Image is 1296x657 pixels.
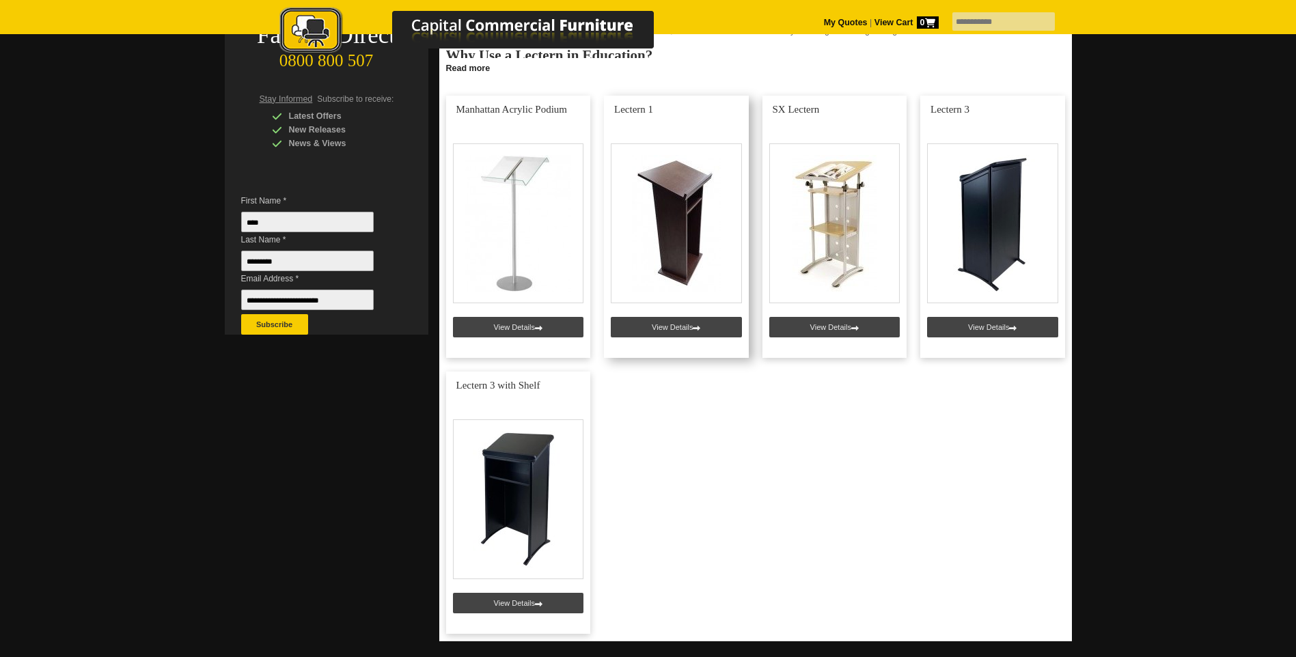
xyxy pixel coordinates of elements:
[874,18,939,27] strong: View Cart
[242,7,720,57] img: Capital Commercial Furniture Logo
[241,194,394,208] span: First Name *
[242,7,720,61] a: Capital Commercial Furniture Logo
[272,137,402,150] div: News & Views
[917,16,939,29] span: 0
[824,18,868,27] a: My Quotes
[241,251,374,271] input: Last Name *
[241,212,374,232] input: First Name *
[241,272,394,285] span: Email Address *
[872,18,938,27] a: View Cart0
[241,233,394,247] span: Last Name *
[439,58,1072,75] a: Click to read more
[241,290,374,310] input: Email Address *
[272,123,402,137] div: New Releases
[272,109,402,123] div: Latest Offers
[225,26,428,45] div: Factory Direct
[260,94,313,104] span: Stay Informed
[225,44,428,70] div: 0800 800 507
[241,314,308,335] button: Subscribe
[317,94,394,104] span: Subscribe to receive:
